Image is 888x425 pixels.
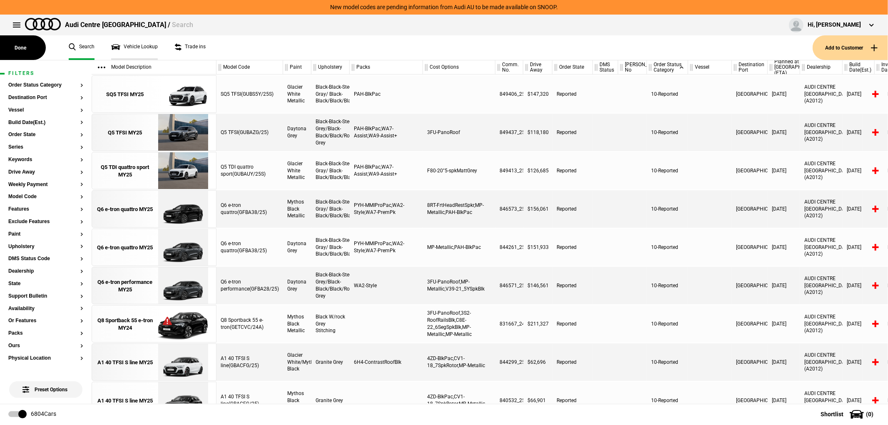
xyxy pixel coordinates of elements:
[647,152,688,189] div: 10-Reported
[552,343,593,381] div: Reported
[96,317,154,332] div: Q8 Sportback 55 e-tron MY24
[96,278,154,293] div: Q6 e-tron performance MY25
[69,35,95,60] a: Search
[8,107,83,113] button: Vessel
[8,219,83,225] button: Exclude Features
[8,182,83,194] section: Weekly Payment
[96,306,154,343] a: Q8 Sportback 55 e-tron MY24
[423,382,495,419] div: 4ZD-BlkPac,CV1-18_7SpkRotor,MP-Metallic
[216,75,283,113] div: SQ5 TFSI(GUBS5Y/25S)
[732,343,768,381] div: [GEOGRAPHIC_DATA]
[495,267,523,304] div: 846571_25
[24,376,67,393] span: Preset Options
[154,267,212,305] img: Audi_GFBA28_25_FW_6Y6Y_3FU_WA2_V39_PAH_PY2_(Nadin:_3FU_C05_PAH_PY2_SN8_V39_WA2)_ext.png
[768,114,800,151] div: [DATE]
[495,190,523,228] div: 846573_25
[843,343,875,381] div: [DATE]
[96,344,154,381] a: A1 40 TFSI S line MY25
[8,256,83,268] section: DMS Status Code
[154,76,212,113] img: Audi_GUBS5Y_25S_GX_2Y2Y_PAH_WA2_6FJ_53A_PYH_PWO_(Nadin:_53A_6FJ_C56_PAH_PWO_PYH_S9S_WA2)_ext.png
[768,229,800,266] div: [DATE]
[216,60,283,75] div: Model Code
[523,190,552,228] div: $156,061
[283,267,311,304] div: Daytona Grey
[31,410,56,418] div: 6804 Cars
[647,305,688,343] div: 10-Reported
[552,190,593,228] div: Reported
[350,190,423,228] div: PYH-MMIProPac,WA2-Style,WA7-PremPk
[523,305,552,343] div: $211,327
[423,152,495,189] div: F80-20"5-spkMattGrey
[97,206,153,213] div: Q6 e-tron quattro MY25
[495,60,523,75] div: Comm. No.
[154,229,212,266] img: Audi_GFBA38_25_GX_6Y6Y_WA7_WA2_PAH_PYH_V39_QE2_VW5_(Nadin:_C03_PAH_PYH_QE2_SN8_V39_VW5_WA2_WA7)_e...
[350,343,423,381] div: 6H4-ContrastRoofBlk
[552,75,593,113] div: Reported
[8,144,83,150] button: Series
[552,267,593,304] div: Reported
[283,382,311,419] div: Mythos Black Metallic
[8,206,83,212] button: Features
[8,231,83,237] button: Paint
[350,114,423,151] div: PAH-BlkPac,WA7-Assist,WA9-Assist+
[647,114,688,151] div: 10-Reported
[423,343,495,381] div: 4ZD-BlkPac,CV1-18_7SpkRotor,MP-Metallic
[423,114,495,151] div: 3FU-PanoRoof
[283,305,311,343] div: Mythos Black Metallic
[8,281,83,293] section: State
[808,21,861,29] div: Hi, [PERSON_NAME]
[8,355,83,368] section: Physical Location
[800,229,843,266] div: AUDI CENTRE [GEOGRAPHIC_DATA] (A2012)
[8,293,83,299] button: Support Bulletin
[495,343,523,381] div: 844299_25
[8,95,83,107] section: Destination Port
[843,75,875,113] div: [DATE]
[843,152,875,189] div: [DATE]
[216,343,283,381] div: A1 40 TFSI S line(GBACFG/25)
[311,190,350,228] div: Black-Black-Steel Gray/ Black-Black/Black/Black
[154,114,212,152] img: Audi_GUBAZG_25_FW_6Y6Y_3FU_WA9_PAH_WA7_6FJ_PYH_F80_H65_(Nadin:_3FU_6FJ_C56_F80_H65_PAH_PYH_S9S_WA...
[92,60,216,75] div: Model Description
[8,256,83,262] button: DMS Status Code
[8,132,83,144] section: Order State
[8,306,83,312] button: Availability
[768,267,800,304] div: [DATE]
[96,191,154,228] a: Q6 e-tron quattro MY25
[423,305,495,343] div: 3FU-PanoRoof,3S2-RoofRailsBlk,C8E-22_6SegSpkBlk,MP-Metallic,MP-Metallic
[647,382,688,419] div: 10-Reported
[8,355,83,361] button: Physical Location
[843,305,875,343] div: [DATE]
[350,229,423,266] div: PYH-MMIProPac,WA2-Style,WA7-PremPk
[808,404,888,425] button: Shortlist(0)
[732,267,768,304] div: [GEOGRAPHIC_DATA]
[8,343,83,349] button: Ours
[523,267,552,304] div: $146,561
[96,267,154,305] a: Q6 e-tron performance MY25
[732,75,768,113] div: [GEOGRAPHIC_DATA]
[495,152,523,189] div: 849413_25
[216,267,283,304] div: Q6 e-tron performance(GFBA28/25)
[283,229,311,266] div: Daytona Grey
[216,229,283,266] div: Q6 e-tron quattro(GFBA38/25)
[65,20,193,30] div: Audi Centre [GEOGRAPHIC_DATA] /
[866,411,873,417] span: ( 0 )
[311,229,350,266] div: Black-Black-Steel Gray/ Black-Black/Black/Black
[800,267,843,304] div: AUDI CENTRE [GEOGRAPHIC_DATA] (A2012)
[843,190,875,228] div: [DATE]
[283,152,311,189] div: Glacier White Metallic
[97,244,153,251] div: Q6 e-tron quattro MY25
[647,229,688,266] div: 10-Reported
[8,318,83,331] section: Or Features
[350,75,423,113] div: PAH-BlkPac
[8,293,83,306] section: Support Bulletin
[216,114,283,151] div: Q5 TFSI(GUBAZG/25)
[154,191,212,228] img: Audi_GFBA38_25_GX_0E0E_WA7_WA2_PAH_8RT_PYH_V39_VW5_(Nadin:_8RT_C04_PAH_PYH_SN8_V39_VW5_WA2_WA7)_e...
[311,305,350,343] div: Black W/rock Grey Stitching
[96,114,154,152] a: Q5 TFSI MY25
[800,75,843,113] div: AUDI CENTRE [GEOGRAPHIC_DATA] (A2012)
[154,152,212,190] img: Audi_GUBAUY_25S_GX_2Y2Y_WA9_PAH_WA7_5MB_6FJ_WXC_PWL_PYH_F80_H65_(Nadin:_5MB_6FJ_C56_F80_H65_PAH_P...
[732,229,768,266] div: [GEOGRAPHIC_DATA]
[523,75,552,113] div: $147,320
[311,382,350,419] div: Granite Grey
[96,382,154,420] a: A1 40 TFSI S line MY25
